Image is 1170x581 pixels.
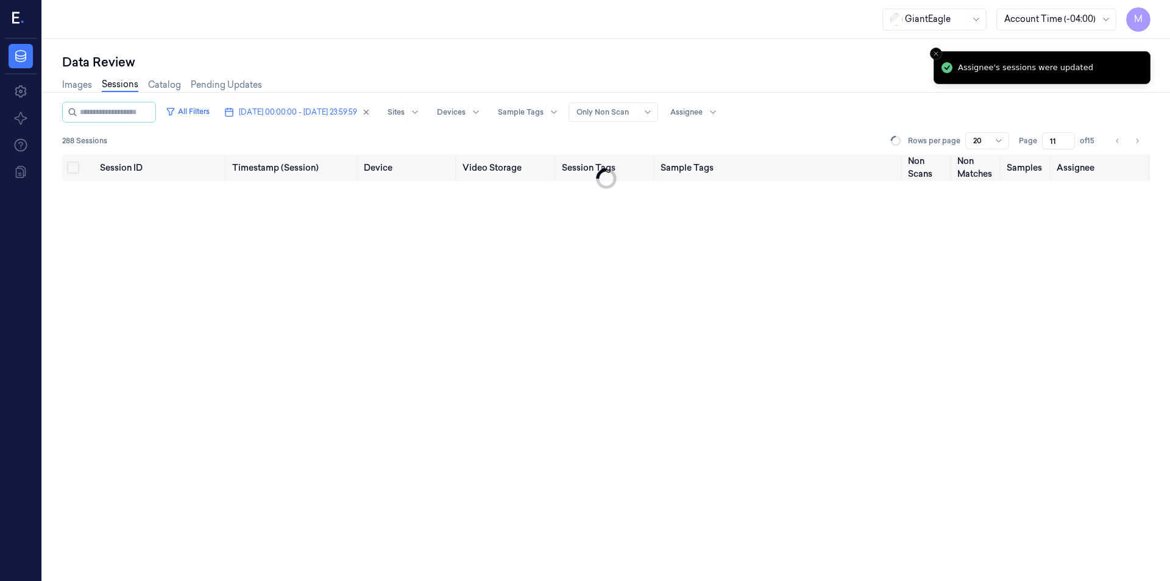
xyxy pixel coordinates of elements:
[95,154,227,181] th: Session ID
[1080,135,1099,146] span: of 15
[239,107,357,118] span: [DATE] 00:00:00 - [DATE] 23:59:59
[903,154,952,181] th: Non Scans
[1126,7,1150,32] button: M
[227,154,359,181] th: Timestamp (Session)
[930,48,942,60] button: Close toast
[1109,132,1146,149] nav: pagination
[191,79,262,91] a: Pending Updates
[952,154,1002,181] th: Non Matches
[1129,132,1146,149] button: Go to next page
[557,154,656,181] th: Session Tags
[67,162,79,174] button: Select all
[359,154,458,181] th: Device
[62,54,1150,71] div: Data Review
[908,135,960,146] p: Rows per page
[148,79,181,91] a: Catalog
[62,79,92,91] a: Images
[458,154,556,181] th: Video Storage
[62,135,107,146] span: 288 Sessions
[656,154,903,181] th: Sample Tags
[102,78,138,92] a: Sessions
[219,102,375,122] button: [DATE] 00:00:00 - [DATE] 23:59:59
[958,62,1093,74] div: Assignee's sessions were updated
[1052,154,1150,181] th: Assignee
[1002,154,1051,181] th: Samples
[161,102,214,121] button: All Filters
[1109,132,1126,149] button: Go to previous page
[1019,135,1037,146] span: Page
